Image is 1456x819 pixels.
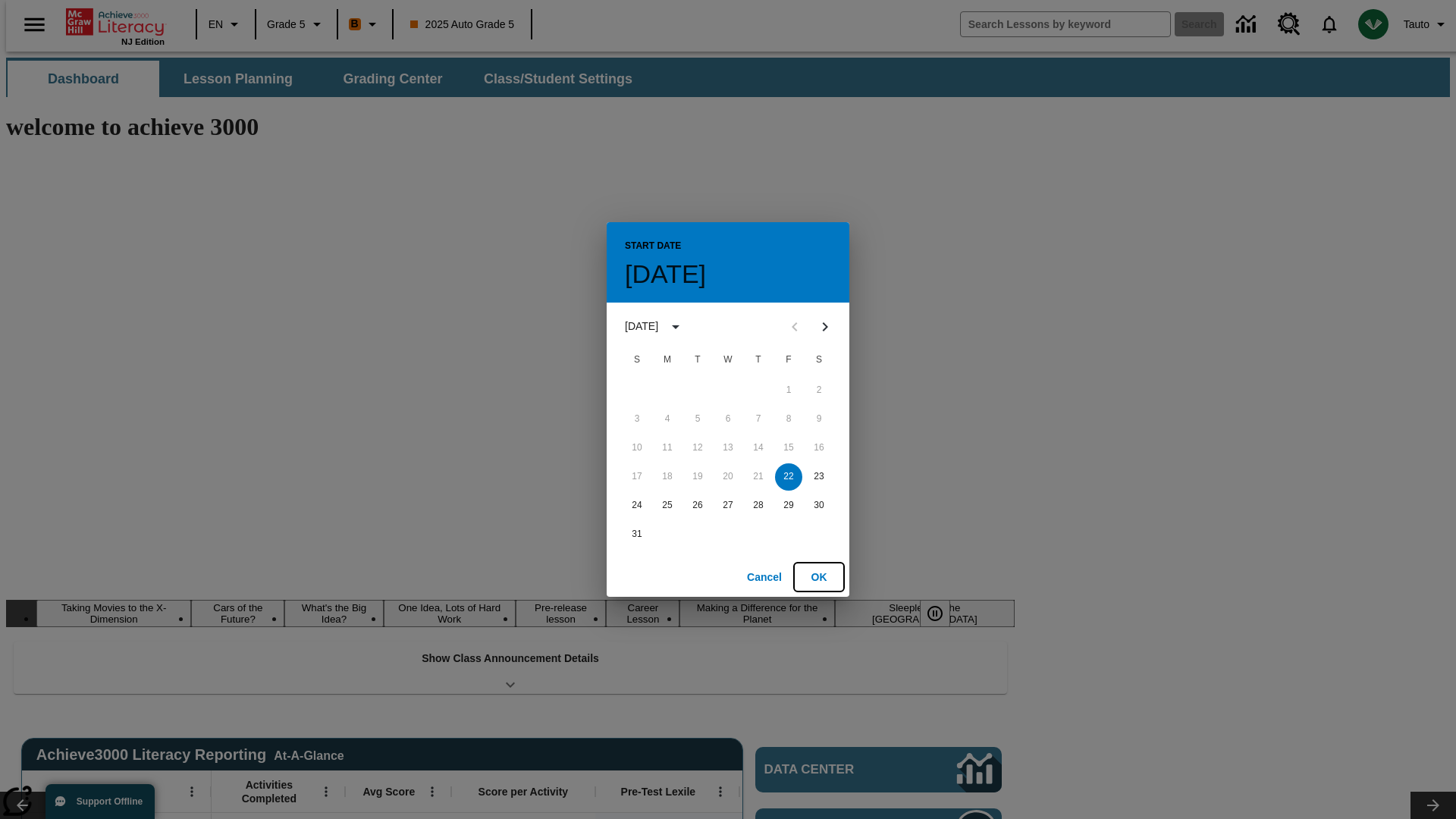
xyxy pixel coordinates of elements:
span: Start Date [625,234,681,259]
button: calendar view is open, switch to year view [663,314,689,340]
span: Sunday [623,345,651,375]
button: 30 [805,492,833,519]
button: 22 [775,463,802,491]
div: [DATE] [625,318,658,334]
span: Wednesday [714,345,742,375]
button: Cancel [740,563,789,591]
button: 26 [684,492,711,519]
button: 23 [805,463,833,491]
span: Friday [775,345,802,375]
button: 25 [654,492,681,519]
span: Thursday [745,345,772,375]
span: Saturday [805,345,833,375]
button: 29 [775,492,802,519]
button: 28 [745,492,772,519]
button: 31 [623,521,651,548]
button: 24 [623,492,651,519]
button: OK [795,563,843,591]
button: Next month [810,312,840,342]
span: Tuesday [684,345,711,375]
h4: [DATE] [625,259,706,290]
button: 27 [714,492,742,519]
span: Monday [654,345,681,375]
